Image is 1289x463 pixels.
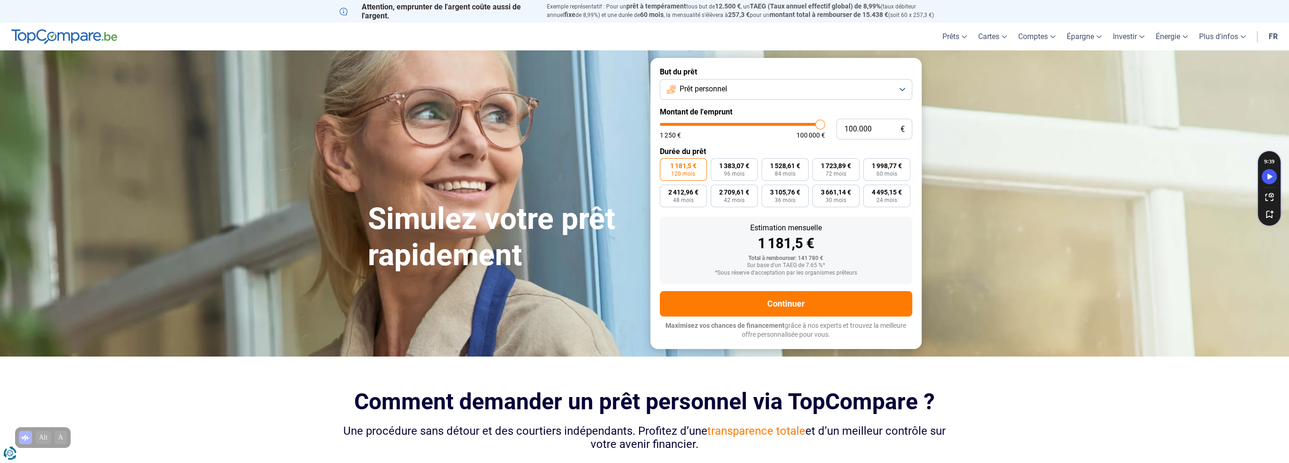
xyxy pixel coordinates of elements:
[660,291,912,317] button: Continuer
[770,189,800,195] span: 3 105,76 €
[680,84,727,94] span: Prêt personnel
[368,201,639,274] h1: Simulez votre prêt rapidement
[826,171,846,177] span: 72 mois
[1193,23,1251,50] a: Plus d'infos
[1263,23,1283,50] a: fr
[660,79,912,100] button: Prêt personnel
[876,171,897,177] span: 60 mois
[775,171,795,177] span: 84 mois
[340,2,535,20] p: Attention, emprunter de l'argent coûte aussi de l'argent.
[1107,23,1150,50] a: Investir
[667,224,905,232] div: Estimation mensuelle
[660,147,912,156] label: Durée du prêt
[670,162,697,169] span: 1 181,5 €
[750,2,881,10] span: TAEG (Taux annuel effectif global) de 8,99%
[724,171,745,177] span: 96 mois
[719,162,749,169] span: 1 383,07 €
[724,197,745,203] span: 42 mois
[564,11,576,18] span: fixe
[973,23,1013,50] a: Cartes
[796,132,825,138] span: 100 000 €
[1061,23,1107,50] a: Épargne
[667,270,905,276] div: *Sous réserve d'acceptation par les organismes prêteurs
[775,197,795,203] span: 36 mois
[770,162,800,169] span: 1 528,61 €
[660,132,681,138] span: 1 250 €
[872,162,902,169] span: 1 998,77 €
[673,197,694,203] span: 48 mois
[668,189,698,195] span: 2 412,96 €
[876,197,897,203] span: 24 mois
[900,125,905,133] span: €
[667,236,905,251] div: 1 181,5 €
[626,2,686,10] span: prêt à tempérament
[826,197,846,203] span: 30 mois
[671,171,695,177] span: 120 mois
[547,2,950,19] p: Exemple représentatif : Pour un tous but de , un (taux débiteur annuel de 8,99%) et une durée de ...
[872,189,902,195] span: 4 495,15 €
[667,255,905,262] div: Total à rembourser: 141 780 €
[821,189,851,195] span: 3 661,14 €
[667,262,905,269] div: Sur base d'un TAEG de 7.65 %*
[665,322,785,329] span: Maximisez vos chances de financement
[660,107,912,116] label: Montant de l'emprunt
[707,424,805,438] span: transparence totale
[11,29,117,44] img: TopCompare
[937,23,973,50] a: Prêts
[640,11,664,18] span: 60 mois
[719,189,749,195] span: 2 709,61 €
[340,389,950,414] h2: Comment demander un prêt personnel via TopCompare ?
[340,424,950,452] div: Une procédure sans détour et des courtiers indépendants. Profitez d’une et d’un meilleur contrôle...
[1150,23,1193,50] a: Énergie
[660,67,912,76] label: But du prêt
[728,11,750,18] span: 257,3 €
[821,162,851,169] span: 1 723,89 €
[770,11,888,18] span: montant total à rembourser de 15.438 €
[1013,23,1061,50] a: Comptes
[715,2,741,10] span: 12.500 €
[660,321,912,340] p: grâce à nos experts et trouvez la meilleure offre personnalisée pour vous.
